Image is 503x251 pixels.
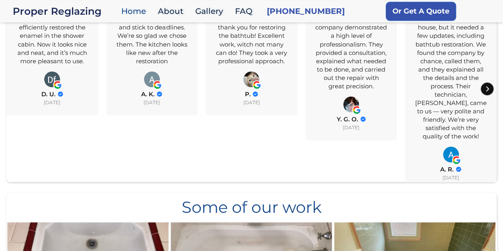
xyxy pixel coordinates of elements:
[243,71,259,87] img: P.
[191,3,231,20] a: Gallery
[343,96,359,112] img: Y. G. O.
[456,166,461,172] div: Verified Customer
[443,146,459,162] img: A. R.
[141,90,162,97] a: Review by A. K.
[245,90,251,97] span: P.
[440,165,461,173] a: Review by A. R.
[243,71,259,87] a: View on Google
[443,146,459,162] a: View on Google
[252,91,258,97] div: Verified Customer
[315,15,387,90] div: The workers in this company demonstrated a high level of professionalism. They provided a consult...
[245,90,258,97] a: Review by P.
[144,99,160,105] div: [DATE]
[440,165,454,173] span: A. R.
[443,174,459,181] div: [DATE]
[415,15,487,140] div: We recently bought a house, but it needed a few updates, including bathtub restoration. We found ...
[44,71,60,87] img: D. U.
[44,71,60,87] a: View on Google
[343,96,359,112] a: View on Google
[13,6,117,17] div: Proper Reglazing
[157,91,162,97] div: Verified Customer
[6,193,497,215] div: Some of our work
[144,71,160,87] img: A. K.
[116,15,188,65] div: They do quality work and stick to deadlines. We’re so glad we chose them. The kitchen looks like ...
[386,2,456,21] a: Or Get A Quote
[141,90,155,97] span: A. K.
[10,82,22,95] div: Previous
[117,3,154,20] a: Home
[243,99,260,105] div: [DATE]
[41,90,63,97] a: Review by D. U.
[231,3,260,20] a: FAQ
[41,90,56,97] span: D. U.
[144,71,160,87] a: View on Google
[154,3,191,20] a: About
[267,6,345,17] a: [PHONE_NUMBER]
[343,124,359,130] div: [DATE]
[58,91,63,97] div: Verified Customer
[337,115,366,123] a: Review by Y. G. O.
[16,15,88,65] div: They quickly and efficiently restored the enamel in the shower cabin. Now it looks nice and neat,...
[337,115,358,123] span: Y. G. O.
[481,82,493,95] div: Next
[13,6,117,17] a: home
[216,15,287,65] div: I want to say a huge thank you for restoring the bathtub! Excellent work, witch not many can do! ...
[44,99,60,105] div: [DATE]
[360,116,366,122] div: Verified Customer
